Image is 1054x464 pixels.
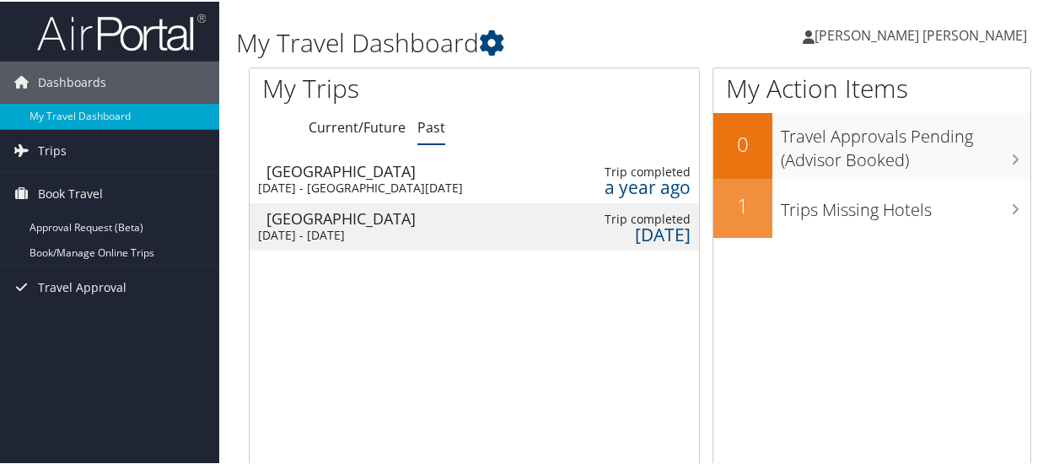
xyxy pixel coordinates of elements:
a: Current/Future [309,116,406,135]
h3: Travel Approvals Pending (Advisor Booked) [781,115,1030,170]
div: [DATE] - [DATE] [258,226,524,241]
div: [GEOGRAPHIC_DATA] [266,162,532,177]
a: 1Trips Missing Hotels [713,177,1030,236]
img: airportal-logo.png [37,11,206,51]
h3: Trips Missing Hotels [781,188,1030,220]
h2: 1 [713,190,772,219]
span: Dashboards [38,60,106,102]
div: Trip completed [582,210,691,225]
div: [DATE] [582,225,691,240]
h2: 0 [713,128,772,157]
span: Trips [38,128,67,170]
a: 0Travel Approvals Pending (Advisor Booked) [713,111,1030,176]
h1: My Travel Dashboard [236,24,775,59]
h1: My Trips [262,69,499,105]
a: Past [417,116,445,135]
div: [DATE] - [GEOGRAPHIC_DATA][DATE] [258,179,524,194]
div: [GEOGRAPHIC_DATA] [266,209,532,224]
span: Book Travel [38,171,103,213]
span: Travel Approval [38,265,126,307]
div: Trip completed [582,163,691,178]
span: [PERSON_NAME] [PERSON_NAME] [815,24,1027,43]
div: a year ago [582,178,691,193]
h1: My Action Items [713,69,1030,105]
a: [PERSON_NAME] [PERSON_NAME] [803,8,1044,59]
